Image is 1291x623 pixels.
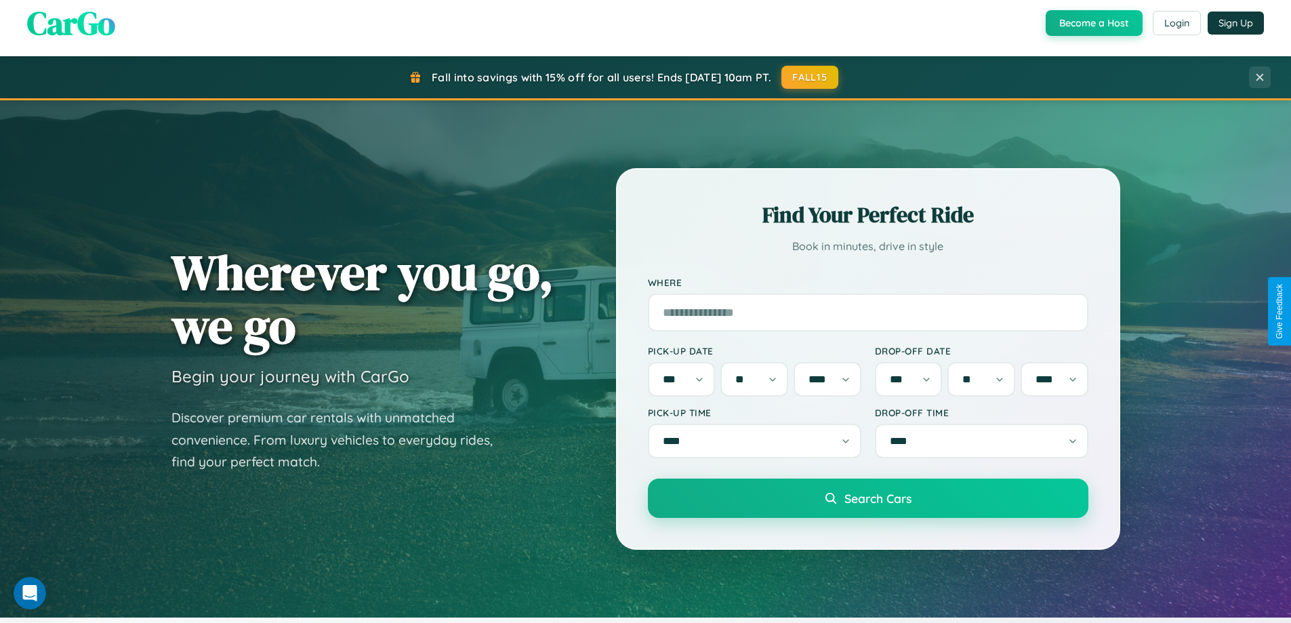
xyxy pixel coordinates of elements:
p: Book in minutes, drive in style [648,237,1088,256]
button: Search Cars [648,479,1088,518]
label: Drop-off Time [875,407,1088,418]
span: Search Cars [844,491,911,506]
label: Pick-up Time [648,407,861,418]
span: Fall into savings with 15% off for all users! Ends [DATE] 10am PT. [432,71,771,84]
p: Discover premium car rentals with unmatched convenience. From luxury vehicles to everyday rides, ... [171,407,510,473]
button: FALL15 [781,66,838,89]
button: Login [1153,11,1201,35]
div: Give Feedback [1275,284,1284,339]
h1: Wherever you go, we go [171,245,554,353]
h3: Begin your journey with CarGo [171,366,409,386]
button: Become a Host [1046,10,1143,36]
iframe: Intercom live chat [14,577,46,609]
button: Sign Up [1208,12,1264,35]
h2: Find Your Perfect Ride [648,200,1088,230]
label: Where [648,277,1088,288]
span: CarGo [27,1,115,45]
label: Pick-up Date [648,345,861,357]
label: Drop-off Date [875,345,1088,357]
